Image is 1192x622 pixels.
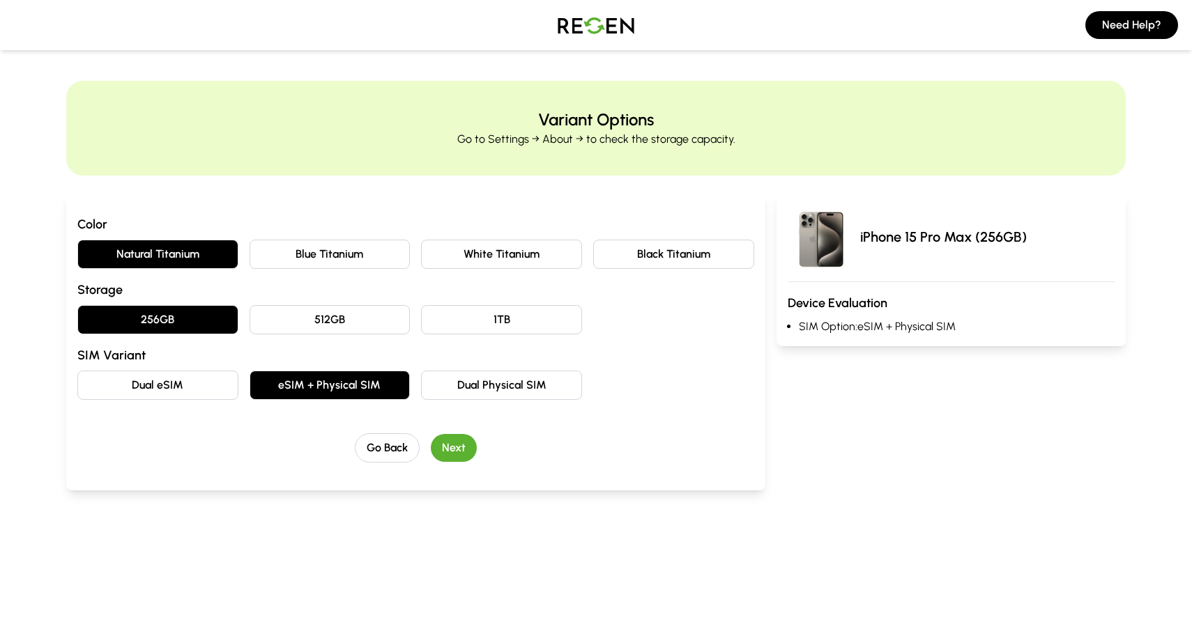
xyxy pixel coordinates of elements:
[77,240,238,269] button: Natural Titanium
[593,240,754,269] button: Black Titanium
[421,240,582,269] button: White Titanium
[860,227,1027,247] p: iPhone 15 Pro Max (256GB)
[788,203,855,270] img: iPhone 15 Pro Max
[431,434,477,462] button: Next
[538,109,654,131] h2: Variant Options
[250,305,411,334] button: 512GB
[77,305,238,334] button: 256GB
[1085,11,1178,39] button: Need Help?
[457,131,735,148] p: Go to Settings → About → to check the storage capacity.
[77,280,754,300] h3: Storage
[355,433,420,462] button: Go Back
[421,371,582,400] button: Dual Physical SIM
[77,215,754,234] h3: Color
[547,6,645,45] img: Logo
[788,293,1115,313] h3: Device Evaluation
[77,345,754,365] h3: SIM Variant
[250,240,411,269] button: Blue Titanium
[799,318,1115,335] li: SIM Option: eSIM + Physical SIM
[421,305,582,334] button: 1TB
[77,371,238,400] button: Dual eSIM
[250,371,411,400] button: eSIM + Physical SIM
